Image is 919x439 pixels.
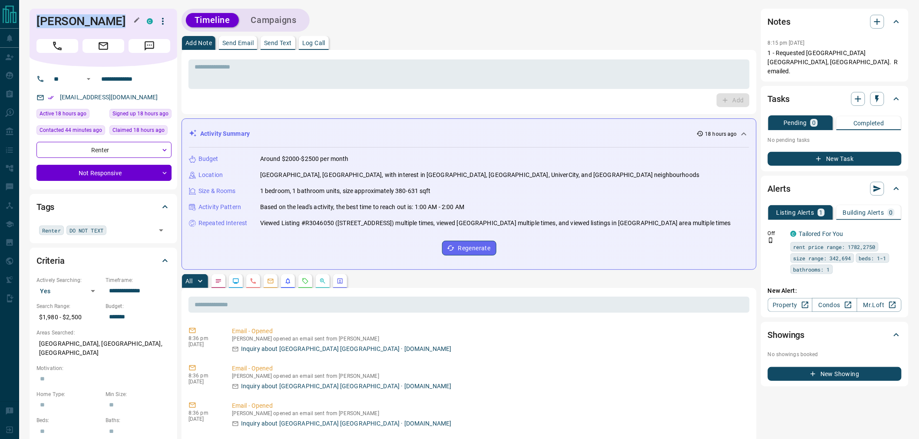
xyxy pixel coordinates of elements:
[129,39,170,53] span: Message
[36,142,172,158] div: Renter
[188,416,219,422] p: [DATE]
[793,254,851,262] span: size range: 342,694
[768,49,902,76] p: 1 - Requested [GEOGRAPHIC_DATA] [GEOGRAPHIC_DATA], [GEOGRAPHIC_DATA]. R emailed.
[147,18,153,24] div: condos.ca
[232,373,746,379] p: [PERSON_NAME] opened an email sent from [PERSON_NAME]
[36,329,170,337] p: Areas Searched:
[188,379,219,385] p: [DATE]
[198,203,241,212] p: Activity Pattern
[232,278,239,285] svg: Lead Browsing Activity
[768,182,790,196] h2: Alerts
[442,241,496,256] button: Regenerate
[106,416,170,424] p: Baths:
[768,15,790,29] h2: Notes
[215,278,222,285] svg: Notes
[106,390,170,398] p: Min Size:
[264,40,292,46] p: Send Text
[783,120,807,126] p: Pending
[188,373,219,379] p: 8:36 pm
[232,336,746,342] p: [PERSON_NAME] opened an email sent from [PERSON_NAME]
[36,109,105,121] div: Tue Sep 16 2025
[812,298,857,312] a: Condos
[260,219,731,228] p: Viewed Listing #R3046050 ([STREET_ADDRESS]) multiple times, viewed [GEOGRAPHIC_DATA] multiple tim...
[189,126,749,142] div: Activity Summary18 hours ago
[768,40,805,46] p: 8:15 pm [DATE]
[284,278,291,285] svg: Listing Alerts
[768,324,902,345] div: Showings
[36,200,54,214] h2: Tags
[185,278,192,284] p: All
[36,390,101,398] p: Home Type:
[36,165,172,181] div: Not Responsive
[155,224,167,236] button: Open
[260,154,349,164] p: Around $2000-$2500 per month
[83,39,124,53] span: Email
[768,286,902,295] p: New Alert:
[799,230,843,237] a: Tailored For You
[768,351,902,358] p: No showings booked
[36,197,170,217] div: Tags
[768,237,774,243] svg: Push Notification Only
[793,242,876,251] span: rent price range: 1782,2750
[83,74,94,84] button: Open
[241,419,452,428] p: Inquiry about [GEOGRAPHIC_DATA] [GEOGRAPHIC_DATA] · [DOMAIN_NAME]
[188,341,219,347] p: [DATE]
[36,125,105,138] div: Tue Sep 16 2025
[198,170,223,180] p: Location
[36,254,65,268] h2: Criteria
[337,278,344,285] svg: Agent Actions
[260,170,700,180] p: [GEOGRAPHIC_DATA], [GEOGRAPHIC_DATA], with interest in [GEOGRAPHIC_DATA], [GEOGRAPHIC_DATA], Univ...
[198,187,236,196] p: Size & Rooms
[793,265,830,274] span: bathrooms: 1
[241,382,452,391] p: Inquiry about [GEOGRAPHIC_DATA] [GEOGRAPHIC_DATA] · [DOMAIN_NAME]
[200,129,250,138] p: Activity Summary
[889,210,893,216] p: 0
[36,337,170,360] p: [GEOGRAPHIC_DATA], [GEOGRAPHIC_DATA], [GEOGRAPHIC_DATA]
[768,328,805,342] h2: Showings
[185,40,212,46] p: Add Note
[109,125,172,138] div: Tue Sep 16 2025
[60,94,158,101] a: [EMAIL_ADDRESS][DOMAIN_NAME]
[232,401,746,410] p: Email - Opened
[232,364,746,373] p: Email - Opened
[198,154,218,164] p: Budget
[36,284,101,298] div: Yes
[36,39,78,53] span: Call
[768,152,902,166] button: New Task
[768,11,902,32] div: Notes
[40,109,86,118] span: Active 18 hours ago
[222,40,254,46] p: Send Email
[69,226,103,235] span: DO NOT TEXT
[768,178,902,199] div: Alerts
[843,210,884,216] p: Building Alerts
[198,219,247,228] p: Repeated Interest
[768,298,813,312] a: Property
[36,250,170,271] div: Criteria
[768,88,902,109] div: Tasks
[188,410,219,416] p: 8:36 pm
[36,364,170,372] p: Motivation:
[768,229,785,237] p: Off
[790,231,797,237] div: condos.ca
[112,126,165,134] span: Claimed 18 hours ago
[250,278,257,285] svg: Calls
[260,187,431,196] p: 1 bedroom, 1 bathroom units, size approximately 380-631 sqft
[40,126,102,134] span: Contacted 44 minutes ago
[768,367,902,381] button: New Showing
[812,120,816,126] p: 0
[36,276,101,284] p: Actively Searching:
[853,120,884,126] p: Completed
[109,109,172,121] div: Tue Sep 16 2025
[188,335,219,341] p: 8:36 pm
[48,95,54,101] svg: Email Verified
[36,14,134,28] h1: [PERSON_NAME]
[319,278,326,285] svg: Opportunities
[112,109,169,118] span: Signed up 18 hours ago
[820,210,823,216] p: 1
[106,302,170,310] p: Budget:
[36,310,101,324] p: $1,980 - $2,500
[705,130,737,138] p: 18 hours ago
[777,210,814,216] p: Listing Alerts
[232,410,746,416] p: [PERSON_NAME] opened an email sent from [PERSON_NAME]
[106,276,170,284] p: Timeframe:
